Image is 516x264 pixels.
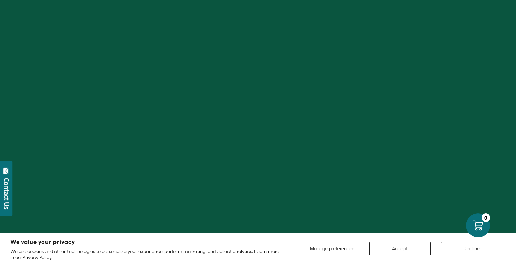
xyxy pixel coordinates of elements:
p: We use cookies and other technologies to personalize your experience, perform marketing, and coll... [10,248,281,261]
h2: We value your privacy [10,239,281,245]
span: Manage preferences [310,246,354,251]
button: Accept [369,242,431,255]
button: Manage preferences [306,242,359,255]
div: 0 [482,213,490,222]
div: Contact Us [3,178,10,209]
button: Decline [441,242,502,255]
a: Privacy Policy. [22,255,52,260]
